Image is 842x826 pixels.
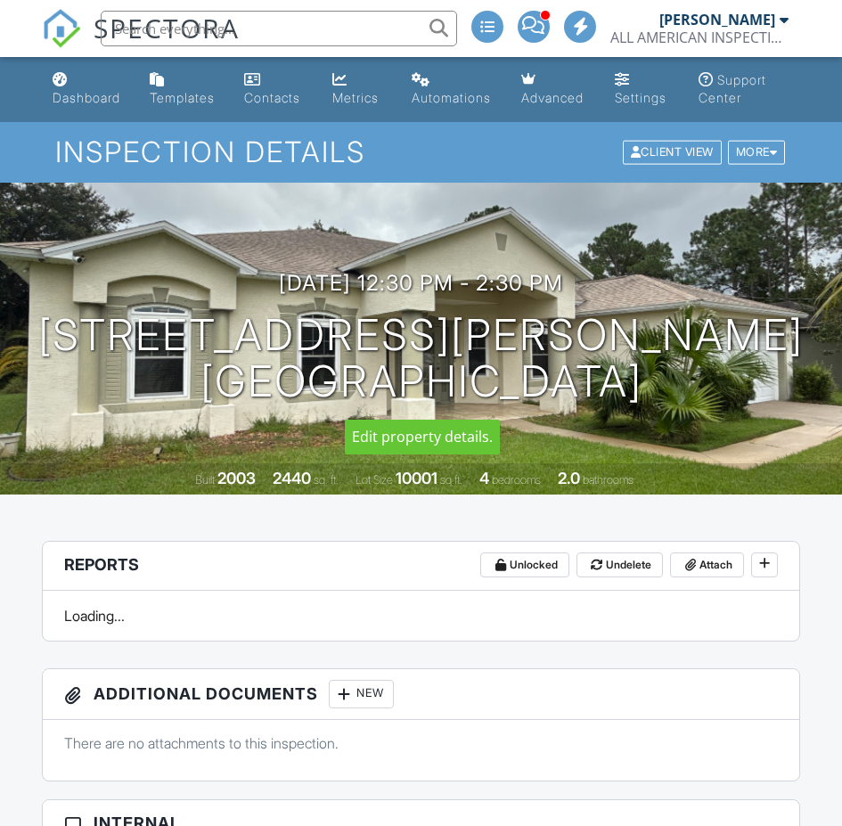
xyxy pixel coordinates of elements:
div: Advanced [521,90,584,105]
div: 10001 [396,469,437,487]
div: New [329,680,394,708]
div: Templates [150,90,215,105]
div: More [728,141,786,165]
img: The Best Home Inspection Software - Spectora [42,9,81,48]
div: 2003 [217,469,256,487]
div: Client View [623,141,722,165]
div: Contacts [244,90,300,105]
a: SPECTORA [42,24,240,61]
a: Metrics [325,64,390,115]
a: Automations (Advanced) [405,64,499,115]
div: 2.0 [558,469,580,487]
div: ALL AMERICAN INSPECTION SERVICES [610,29,789,46]
a: Templates [143,64,223,115]
a: Advanced [514,64,593,115]
a: Contacts [237,64,312,115]
a: Settings [608,64,677,115]
span: sq. ft. [314,473,339,487]
a: Support Center [691,64,797,115]
a: Dashboard [45,64,128,115]
h3: [DATE] 12:30 pm - 2:30 pm [279,271,563,295]
input: Search everything... [101,11,457,46]
div: Settings [615,90,666,105]
div: 4 [479,469,489,487]
div: Automations [412,90,491,105]
div: Metrics [332,90,379,105]
a: Client View [621,144,726,158]
span: bathrooms [583,473,634,487]
h3: Additional Documents [43,669,799,720]
div: [PERSON_NAME] [659,11,775,29]
div: Support Center [699,72,766,105]
div: 2440 [273,469,311,487]
h1: Inspection Details [55,136,788,168]
span: bedrooms [492,473,541,487]
span: Built [195,473,215,487]
span: Lot Size [356,473,393,487]
div: Dashboard [53,90,120,105]
h1: [STREET_ADDRESS][PERSON_NAME] [GEOGRAPHIC_DATA] [38,312,804,406]
span: sq.ft. [440,473,462,487]
p: There are no attachments to this inspection. [64,733,778,753]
